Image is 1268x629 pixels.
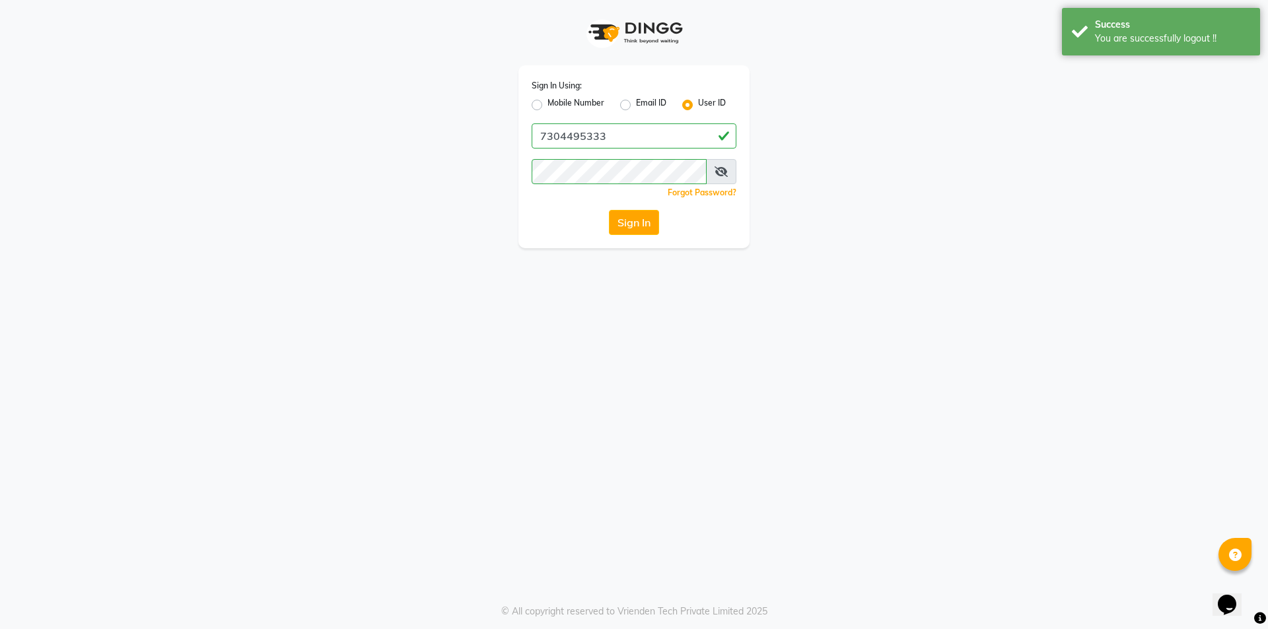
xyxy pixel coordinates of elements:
label: Sign In Using: [532,80,582,92]
img: logo1.svg [581,13,687,52]
label: Email ID [636,97,666,113]
input: Username [532,159,707,184]
label: User ID [698,97,726,113]
iframe: chat widget [1213,576,1255,616]
label: Mobile Number [547,97,604,113]
button: Sign In [609,210,659,235]
input: Username [532,123,736,149]
a: Forgot Password? [668,187,736,197]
